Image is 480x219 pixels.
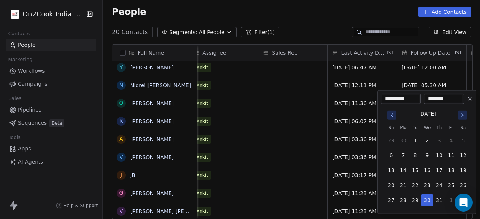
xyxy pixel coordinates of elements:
[457,149,469,161] button: 12
[397,134,409,146] button: 30
[445,179,457,191] button: 25
[445,194,457,206] button: 1
[433,134,445,146] button: 3
[385,194,397,206] button: 27
[433,164,445,176] button: 17
[421,149,433,161] button: 9
[421,179,433,191] button: 23
[457,110,468,121] button: Go to next month
[433,179,445,191] button: 24
[409,149,421,161] button: 8
[433,194,445,206] button: 31
[385,164,397,176] button: 13
[409,194,421,206] button: 29
[418,110,436,118] div: [DATE]
[457,134,469,146] button: 5
[397,164,409,176] button: 14
[433,124,445,131] th: Thursday
[445,124,457,131] th: Friday
[385,149,397,161] button: 6
[409,164,421,176] button: 15
[445,164,457,176] button: 18
[397,194,409,206] button: 28
[445,149,457,161] button: 11
[421,134,433,146] button: 2
[433,149,445,161] button: 10
[385,124,397,131] th: Sunday
[385,179,397,191] button: 20
[457,164,469,176] button: 19
[409,134,421,146] button: 1
[457,179,469,191] button: 26
[457,194,469,206] button: 2
[385,134,397,146] button: 29
[421,194,433,206] button: 30
[397,124,409,131] th: Monday
[397,149,409,161] button: 7
[387,110,397,121] button: Go to previous month
[409,179,421,191] button: 22
[421,164,433,176] button: 16
[445,134,457,146] button: 4
[397,179,409,191] button: 21
[457,124,469,131] th: Saturday
[421,124,433,131] th: Wednesday
[409,124,421,131] th: Tuesday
